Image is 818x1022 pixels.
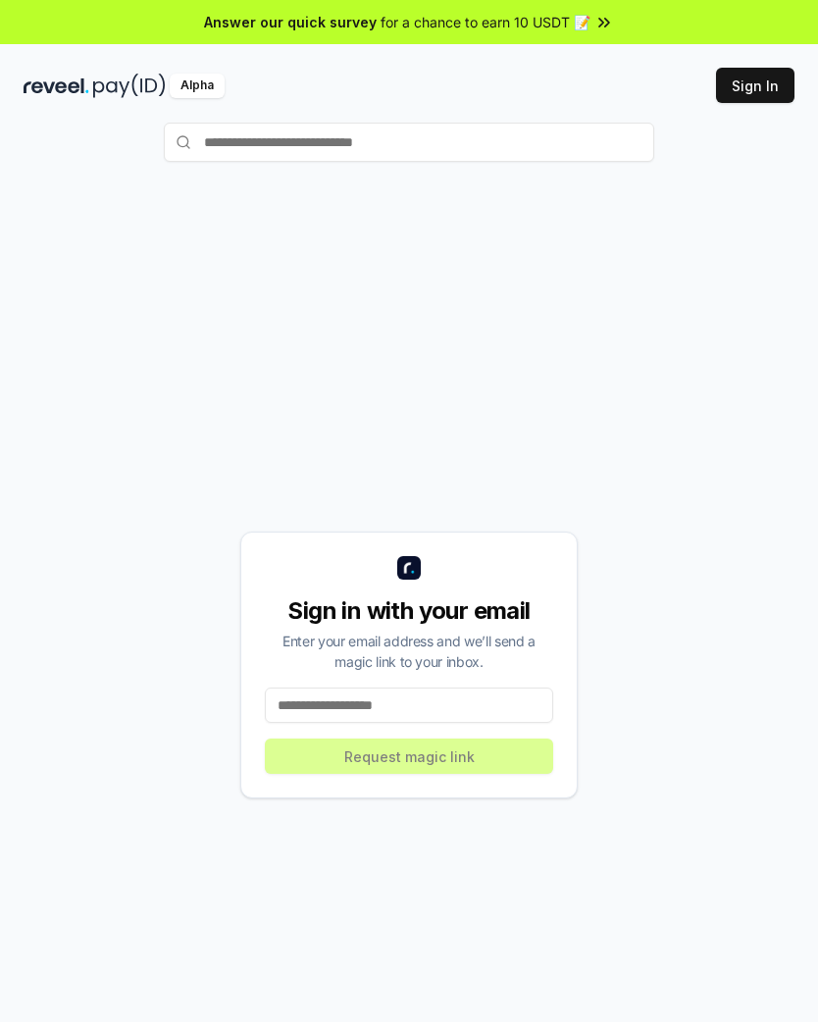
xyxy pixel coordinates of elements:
[397,556,421,580] img: logo_small
[170,74,225,98] div: Alpha
[265,595,553,627] div: Sign in with your email
[93,74,166,98] img: pay_id
[381,12,590,32] span: for a chance to earn 10 USDT 📝
[716,68,794,103] button: Sign In
[204,12,377,32] span: Answer our quick survey
[24,74,89,98] img: reveel_dark
[265,631,553,672] div: Enter your email address and we’ll send a magic link to your inbox.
